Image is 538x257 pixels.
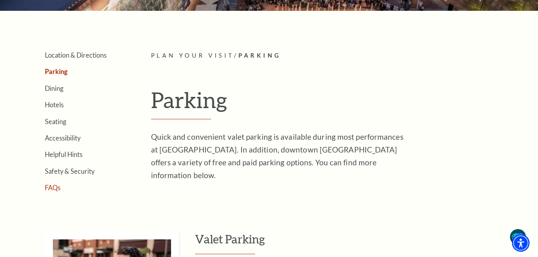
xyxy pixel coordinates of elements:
a: Helpful Hints [45,151,83,158]
a: FAQs [45,184,60,191]
a: Location & Directions [45,51,107,59]
h1: Parking [151,87,518,120]
h3: Valet Parking [195,231,518,254]
a: Accessibility [45,134,81,142]
p: / [151,51,518,61]
a: Dining [45,84,63,92]
a: Safety & Security [45,167,95,175]
div: Accessibility Menu [512,234,530,252]
p: Quick and convenient valet parking is available during most performances at [GEOGRAPHIC_DATA]. In... [151,131,411,182]
span: Parking [238,52,281,59]
a: Hotels [45,101,64,108]
a: Parking [45,68,68,75]
span: Plan Your Visit [151,52,234,59]
a: Seating [45,118,66,125]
